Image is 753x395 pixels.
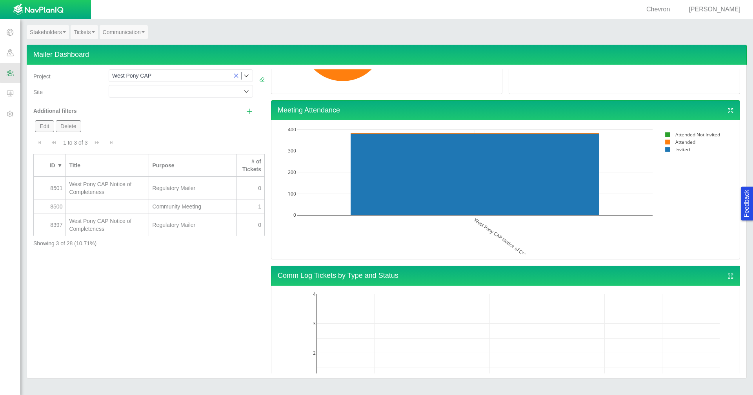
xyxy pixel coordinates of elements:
[27,45,747,65] h4: Mailer Dashboard
[240,158,261,173] div: # of Tickets
[33,240,96,246] span: Showing 3 of 28 (10.71%)
[237,199,265,214] td: 1
[149,154,237,177] th: Purpose
[259,76,265,83] a: Clear Filters
[34,214,66,236] td: 8397
[69,217,146,233] div: West Pony CAP Notice of Completeness
[152,221,233,229] div: Regulatory Mailer
[57,162,63,169] span: ▼
[13,4,64,16] img: UrbanGroupSolutionsTheme$USG_Images$logo.png
[37,221,62,229] div: 8397
[149,199,237,214] td: Community Meeting
[71,25,98,39] a: Tickets
[33,73,51,80] span: Project
[66,214,149,236] td: West Pony CAP Notice of Completeness
[149,177,237,199] td: Regulatory Mailer
[33,89,43,95] span: Site
[646,6,670,13] span: Chevron
[34,199,66,214] td: 8500
[35,120,54,132] button: Edit
[240,203,261,210] div: 1
[37,184,62,192] div: 8501
[33,108,76,114] span: Additional filters
[69,180,146,196] div: West Pony CAP Notice of Completeness
[149,214,237,236] td: Regulatory Mailer
[69,161,146,169] div: Title
[66,177,149,199] td: West Pony CAP Notice of Completeness
[237,214,265,236] td: 0
[237,177,265,199] td: 0
[246,107,253,116] a: Show additional filters
[152,184,233,192] div: Regulatory Mailer
[56,120,81,132] button: Delete
[271,100,740,120] h4: Meeting Attendance
[152,161,233,169] div: Purpose
[33,101,102,115] div: Additional filters
[34,177,66,199] td: 8501
[33,135,265,150] div: Pagination
[237,154,265,177] th: # of Tickets
[37,161,55,169] div: ID
[240,221,261,229] div: 0
[741,187,753,220] button: Feedback
[231,72,241,80] button: Clear selection
[727,272,734,281] a: View full screen
[689,6,740,13] span: [PERSON_NAME]
[27,25,69,39] a: Stakeholders
[34,154,66,177] th: ID
[152,203,233,210] div: Community Meeting
[100,25,148,39] a: Communication
[37,203,62,210] div: 8500
[240,184,261,192] div: 0
[679,5,744,14] div: [PERSON_NAME]
[60,139,91,150] div: 1 to 3 of 3
[66,154,149,177] th: Title
[271,266,740,286] h4: Comm Log Tickets by Type and Status
[727,106,734,116] a: View full screen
